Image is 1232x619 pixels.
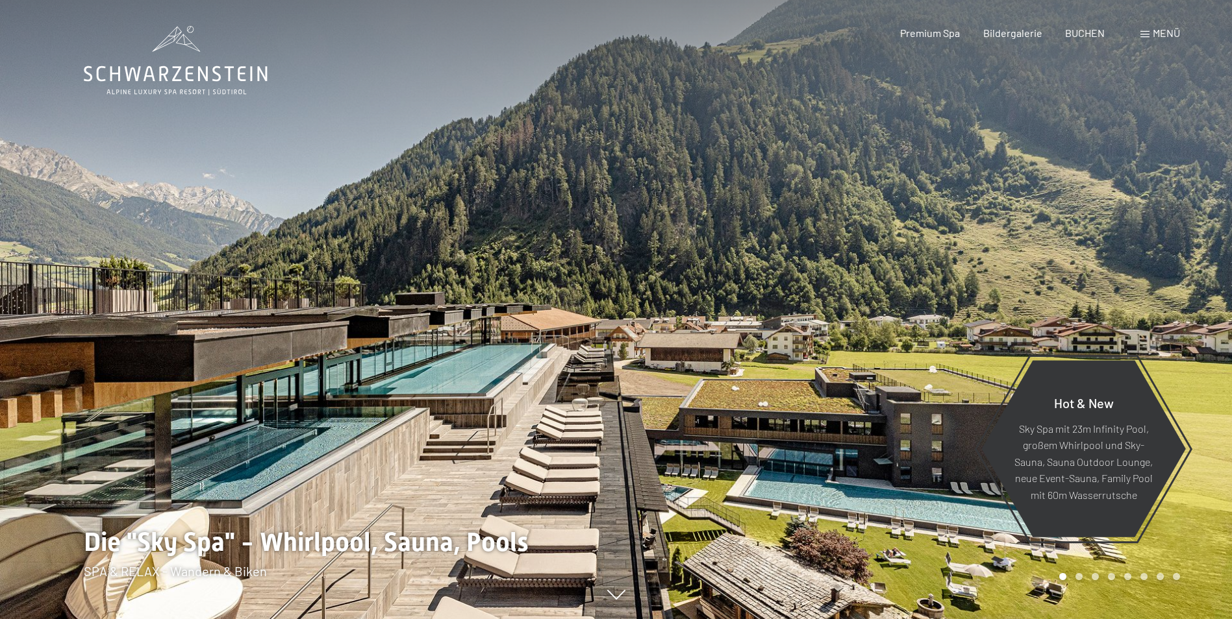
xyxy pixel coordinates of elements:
span: Menü [1153,27,1180,39]
div: Carousel Page 8 [1173,573,1180,580]
div: Carousel Page 6 [1140,573,1148,580]
a: Bildergalerie [983,27,1042,39]
p: Sky Spa mit 23m Infinity Pool, großem Whirlpool und Sky-Sauna, Sauna Outdoor Lounge, neue Event-S... [1013,420,1154,503]
div: Carousel Page 7 [1157,573,1164,580]
div: Carousel Page 1 (Current Slide) [1059,573,1066,580]
a: Premium Spa [900,27,960,39]
div: Carousel Pagination [1055,573,1180,580]
div: Carousel Page 2 [1075,573,1083,580]
div: Carousel Page 4 [1108,573,1115,580]
a: BUCHEN [1065,27,1105,39]
div: Carousel Page 3 [1092,573,1099,580]
div: Carousel Page 5 [1124,573,1131,580]
a: Hot & New Sky Spa mit 23m Infinity Pool, großem Whirlpool und Sky-Sauna, Sauna Outdoor Lounge, ne... [981,359,1187,538]
span: Hot & New [1054,394,1114,410]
